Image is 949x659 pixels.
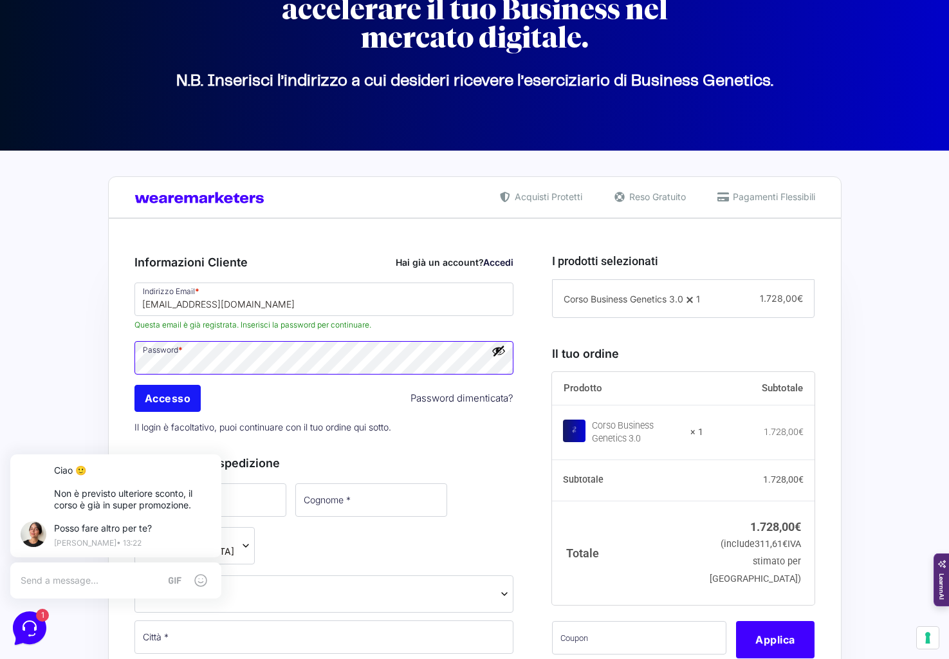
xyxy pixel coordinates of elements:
span: € [798,474,804,485]
input: Search for an Article... [29,210,210,223]
span: 1 [129,412,138,421]
bdi: 1.728,00 [763,474,804,485]
div: Apri il pannello di LearnnAI [934,553,949,607]
p: Messages [111,431,147,443]
span: Acquisti Protetti [511,190,582,203]
p: Non è previsto ulteriore sconto, il corso è già in super promozione. [62,49,219,72]
input: Cognome * [295,483,447,517]
span: € [795,520,801,534]
p: Ciao 🙂 Non è previsto ulteriore sconto, il corso è già in super promozione. Posso fare altro per te? [54,108,205,121]
span: [PERSON_NAME] [54,93,205,106]
img: dark [21,94,46,120]
div: Corso Business Genetics 3.0 [592,420,682,445]
div: Hai già un account? [396,255,513,269]
span: Corso Business Genetics 3.0 [564,293,683,304]
button: Mostra password [492,344,506,358]
span: 1 [224,108,237,121]
p: Help [199,431,216,443]
button: Le tue preferenze relative al consenso per le tecnologie di tracciamento [917,627,939,649]
strong: × 1 [690,426,703,439]
button: Home [10,413,89,443]
span: Pagamenti Flessibili [730,190,815,203]
small: (include IVA stimato per [GEOGRAPHIC_DATA]) [710,539,801,584]
th: Prodotto [552,372,703,405]
span: € [798,427,804,437]
bdi: 1.728,00 [750,520,801,534]
th: Subtotale [703,372,815,405]
span: Reso Gratuito [626,190,686,203]
p: N.B. Inserisci l’indirizzo a cui desideri ricevere l’eserciziario di Business Genetics. [115,81,835,82]
span: € [797,293,803,304]
img: dark [28,82,54,108]
bdi: 1.728,00 [764,427,804,437]
span: Provincia [134,575,514,613]
img: Corso Business Genetics 3.0 [563,420,585,442]
button: Help [168,413,247,443]
a: Password dimenticata? [410,391,513,406]
a: Open Help Center [160,183,237,193]
a: See all [208,72,237,82]
button: Applica [736,621,815,658]
button: 1Messages [89,413,169,443]
h3: I prodotti selezionati [552,252,815,270]
input: Coupon [552,621,726,654]
span: 1 [696,293,700,304]
span: Questa email è già registrata. Inserisci la password per continuare. [134,319,514,331]
span: Your Conversations [21,72,104,82]
input: Accesso [134,385,201,412]
span: LearnnAI [937,573,946,600]
span: Find an Answer [21,183,88,193]
p: Ciao 🙂 [62,26,219,37]
th: Subtotale [552,460,703,501]
a: Accedi [483,257,513,268]
input: Indirizzo Email * [134,283,514,316]
span: Start a Conversation [93,139,180,149]
a: [PERSON_NAME]Ciao 🙂 Non è previsto ulteriore sconto, il corso è già in super promozione. Posso fa... [15,88,242,126]
span: 311,61 [755,539,788,550]
p: [PERSON_NAME] • 13:22 [62,100,219,108]
p: Il login è facoltativo, puoi continuare con il tuo ordine qui sotto. [130,414,519,440]
h3: Informazioni Cliente [134,254,514,271]
h2: Hello from Marketers 👋 [10,10,216,51]
input: Città * [134,620,514,654]
span: 1.728,00 [760,293,803,304]
span: € [782,539,788,550]
iframe: Customerly Messenger Launcher [10,609,49,647]
p: Home [39,431,60,443]
p: 6h ago [212,93,237,104]
button: Start a Conversation [21,131,237,157]
p: Posso fare altro per te? [62,84,219,95]
h3: Fatturazione e spedizione [134,454,514,472]
h3: Il tuo ordine [552,345,815,362]
th: Totale [552,501,703,604]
